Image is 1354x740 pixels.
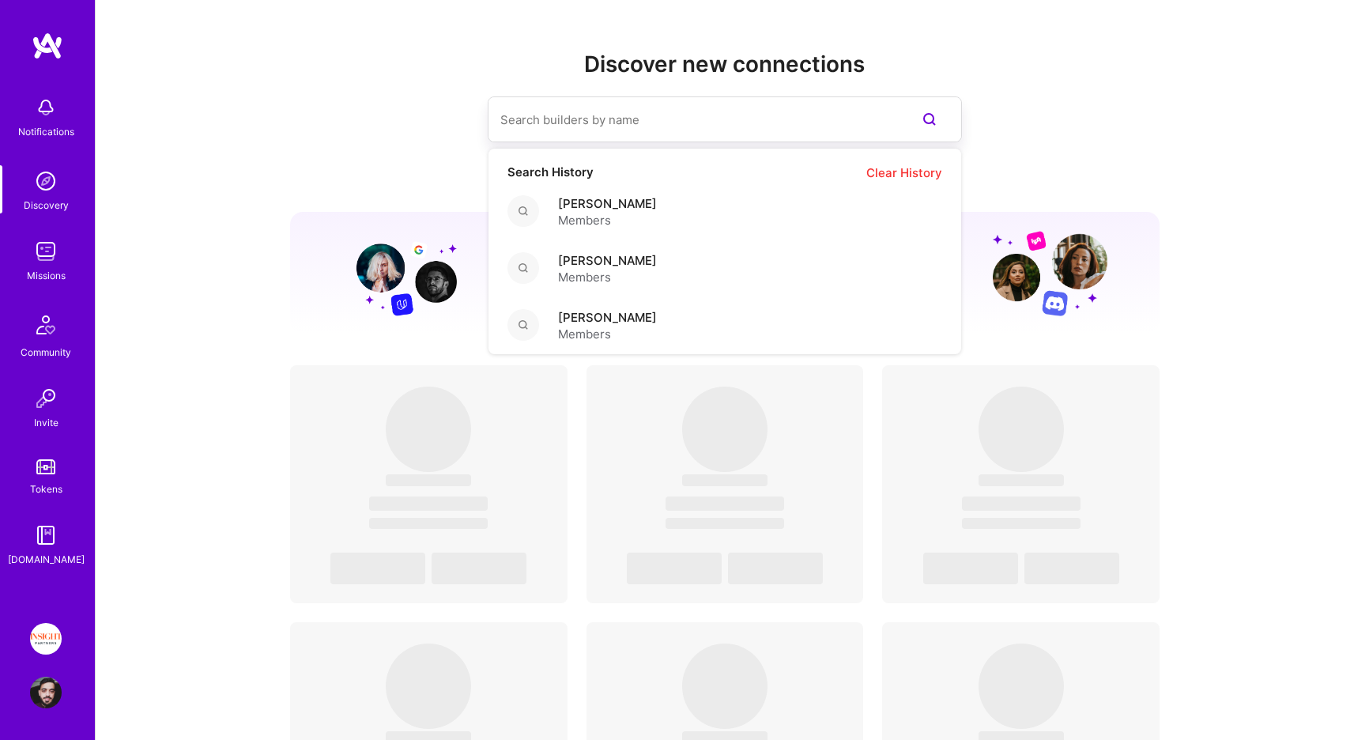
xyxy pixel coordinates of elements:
div: [DOMAIN_NAME] [8,551,85,568]
span: ‌ [666,518,784,529]
span: ‌ [386,644,471,729]
img: Grow your network [993,230,1107,316]
span: ‌ [386,474,471,486]
h2: Discover new connections [290,51,1160,77]
a: Insight Partners: Data & AI - Sourcing [26,623,66,655]
span: ‌ [330,553,425,584]
img: logo [32,32,63,60]
span: ‌ [682,644,768,729]
span: ‌ [627,553,722,584]
span: ‌ [682,387,768,472]
span: ‌ [979,644,1064,729]
img: bell [30,92,62,123]
img: Invite [30,383,62,414]
i: icon Search [519,263,528,273]
a: User Avatar [26,677,66,708]
h4: Search History [488,165,613,179]
img: tokens [36,459,55,474]
span: Members [558,212,657,228]
span: ‌ [728,553,823,584]
span: ‌ [962,496,1081,511]
img: User Avatar [30,677,62,708]
input: Search builders by name [500,100,886,140]
span: Members [558,326,657,342]
img: discovery [30,165,62,197]
span: ‌ [666,496,784,511]
span: [PERSON_NAME] [558,309,657,326]
span: ‌ [979,474,1064,486]
img: Community [27,306,65,344]
span: [PERSON_NAME] [558,195,657,212]
span: Clear History [866,164,942,181]
div: Missions [27,267,66,284]
span: ‌ [979,387,1064,472]
span: ‌ [1024,553,1119,584]
span: ‌ [923,553,1018,584]
i: icon SearchPurple [920,110,939,129]
i: icon Search [519,206,528,216]
div: Notifications [18,123,74,140]
i: icon Search [519,320,528,330]
span: ‌ [386,387,471,472]
img: teamwork [30,236,62,267]
span: Members [558,269,657,285]
span: ‌ [962,518,1081,529]
div: Discovery [24,197,69,213]
span: ‌ [682,474,768,486]
div: Invite [34,414,58,431]
span: ‌ [369,496,488,511]
span: ‌ [432,553,526,584]
img: Grow your network [342,229,457,316]
div: Community [21,344,71,361]
img: guide book [30,519,62,551]
img: Insight Partners: Data & AI - Sourcing [30,623,62,655]
span: ‌ [369,518,488,529]
span: [PERSON_NAME] [558,252,657,269]
div: Tokens [30,481,62,497]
